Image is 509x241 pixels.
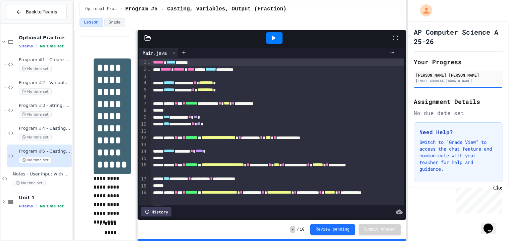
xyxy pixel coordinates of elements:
div: No due date set [414,109,503,117]
span: Program #5 - Casting, Variables, Output (Fraction) [125,5,287,13]
iframe: chat widget [453,185,502,213]
span: • [36,203,37,209]
span: Program #3 - String, boolean, and double variables with output [19,103,71,109]
span: No time set [19,88,52,95]
h3: Need Help? [419,128,497,136]
span: No time set [19,111,52,118]
div: My Account [413,3,434,18]
span: Optional Practice [19,35,71,41]
button: Back to Teams [6,5,67,19]
span: No time set [40,204,64,208]
span: • [36,43,37,49]
span: Program #4 - Casting, Doubles, Concatenation [19,126,71,131]
span: No time set [19,66,52,72]
span: Notes - User Input with Scanner Class Object [13,171,71,177]
span: 5 items [19,44,33,48]
span: Back to Teams [26,8,57,15]
button: Grade [104,18,125,27]
span: No time set [19,134,52,140]
div: [PERSON_NAME] [PERSON_NAME] [416,72,501,78]
span: No time set [40,44,64,48]
span: No time set [19,157,52,163]
div: Chat with us now!Close [3,3,46,43]
h1: AP Computer Science A 25-26 [414,27,503,46]
span: Optional Practice [85,6,117,12]
div: [EMAIL_ADDRESS][DOMAIN_NAME] [416,78,501,83]
p: Switch to "Grade View" to access the chat feature and communicate with your teacher for help and ... [419,139,497,172]
span: 6 items [19,204,33,208]
span: Unit 1 [19,195,71,201]
span: Program #1 - Create and Output a String and int variable [19,57,71,63]
h2: Assignment Details [414,97,503,106]
span: Program #2 - Variables, Addition, Output [19,80,71,86]
span: No time set [13,180,46,186]
button: Lesson [80,18,103,27]
span: / [120,6,122,12]
iframe: chat widget [481,214,502,234]
h2: Your Progress [414,57,503,67]
span: Program #5 - Casting, Variables, Output (Fraction) [19,149,71,154]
